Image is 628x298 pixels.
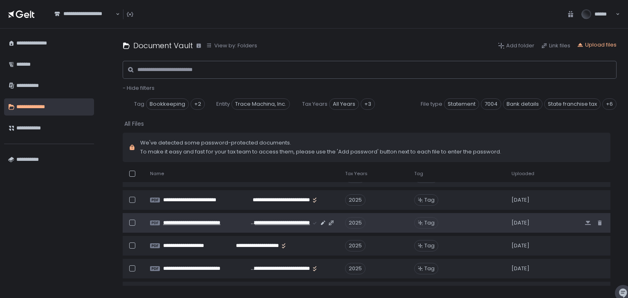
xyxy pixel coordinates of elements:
[511,265,529,272] span: [DATE]
[134,100,144,108] span: Tag
[345,263,366,274] div: 2025
[511,196,529,204] span: [DATE]
[49,6,120,23] div: Search for option
[140,148,501,156] span: To make it easy and fast for your tax team to access them, please use the 'Add password' button n...
[302,100,327,108] span: Tax Years
[511,219,529,227] span: [DATE]
[361,98,375,110] div: +3
[481,98,501,110] span: 7004
[54,18,115,26] input: Search for option
[345,240,366,251] div: 2025
[503,98,543,110] span: Bank details
[577,41,617,49] button: Upload files
[191,98,205,110] div: +2
[511,242,529,249] span: [DATE]
[345,171,368,177] span: Tax Years
[133,40,193,51] h1: Document Vault
[345,194,366,206] div: 2025
[421,100,442,108] span: File type
[146,98,189,110] span: Bookkeeping
[511,171,534,177] span: Uploaded
[329,98,359,110] span: All Years
[498,42,534,49] button: Add folder
[345,286,366,297] div: 2025
[541,42,570,49] button: Link files
[444,98,479,110] span: Statement
[123,84,155,92] span: - Hide filters
[424,196,435,204] span: Tag
[424,242,435,249] span: Tag
[140,139,501,147] span: We've detected some password-protected documents.
[345,217,366,229] div: 2025
[124,120,146,128] button: All Files
[216,100,230,108] span: Entity
[602,98,617,110] div: +6
[231,98,290,110] span: Trace Machina, Inc.
[414,171,423,177] span: Tag
[424,219,435,227] span: Tag
[123,85,155,92] button: - Hide filters
[544,98,601,110] span: State franchise tax
[124,120,144,128] div: All Files
[150,171,164,177] span: Name
[424,265,435,272] span: Tag
[206,42,257,49] button: View by: Folders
